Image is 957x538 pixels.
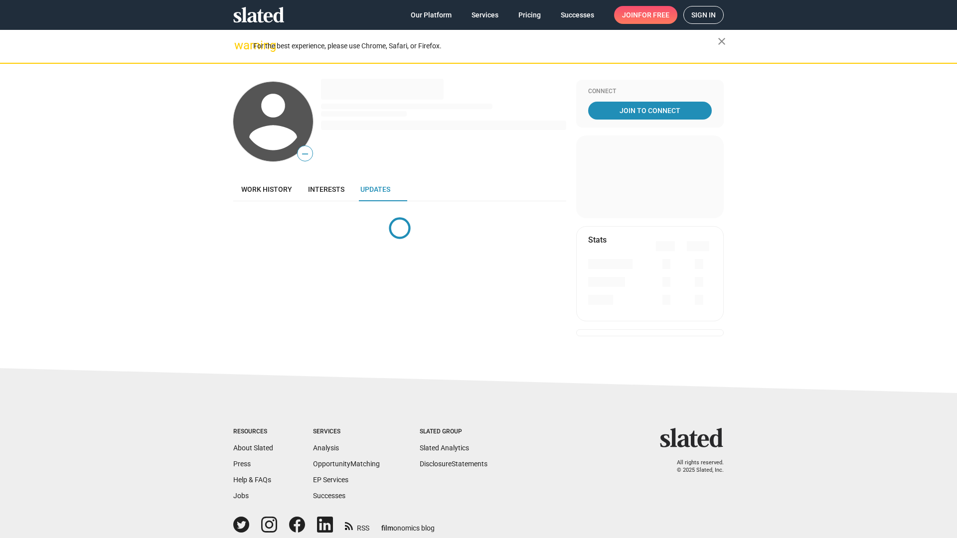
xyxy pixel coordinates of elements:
a: DisclosureStatements [420,460,487,468]
span: Our Platform [411,6,452,24]
span: — [298,147,313,160]
span: Updates [360,185,390,193]
a: filmonomics blog [381,516,435,533]
div: Resources [233,428,273,436]
a: Press [233,460,251,468]
span: for free [638,6,669,24]
a: Jobs [233,492,249,500]
a: Join To Connect [588,102,712,120]
a: Sign in [683,6,724,24]
a: RSS [345,518,369,533]
p: All rights reserved. © 2025 Slated, Inc. [666,459,724,474]
a: Work history [233,177,300,201]
div: For the best experience, please use Chrome, Safari, or Firefox. [253,39,718,53]
span: Pricing [518,6,541,24]
a: Services [464,6,506,24]
a: Successes [553,6,602,24]
span: Work history [241,185,292,193]
a: Help & FAQs [233,476,271,484]
span: Join To Connect [590,102,710,120]
mat-icon: warning [234,39,246,51]
div: Services [313,428,380,436]
span: Successes [561,6,594,24]
mat-card-title: Stats [588,235,607,245]
a: Interests [300,177,352,201]
a: Our Platform [403,6,460,24]
a: OpportunityMatching [313,460,380,468]
span: Sign in [691,6,716,23]
a: Joinfor free [614,6,677,24]
div: Slated Group [420,428,487,436]
span: Interests [308,185,344,193]
a: Successes [313,492,345,500]
a: Analysis [313,444,339,452]
a: Pricing [510,6,549,24]
span: film [381,524,393,532]
a: About Slated [233,444,273,452]
span: Services [472,6,498,24]
a: Updates [352,177,398,201]
span: Join [622,6,669,24]
mat-icon: close [716,35,728,47]
a: Slated Analytics [420,444,469,452]
div: Connect [588,88,712,96]
a: EP Services [313,476,348,484]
